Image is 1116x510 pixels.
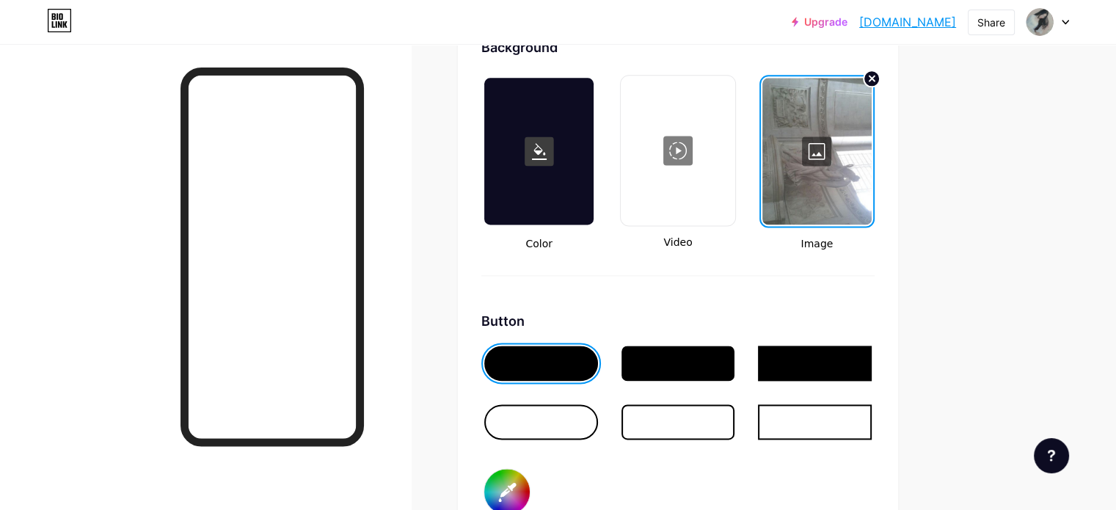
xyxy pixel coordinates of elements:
[977,15,1005,30] div: Share
[1026,8,1054,36] img: kachx
[481,37,875,57] div: Background
[481,311,875,331] div: Button
[481,236,597,252] span: Color
[759,236,875,252] span: Image
[620,235,735,250] span: Video
[792,16,847,28] a: Upgrade
[859,13,956,31] a: [DOMAIN_NAME]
